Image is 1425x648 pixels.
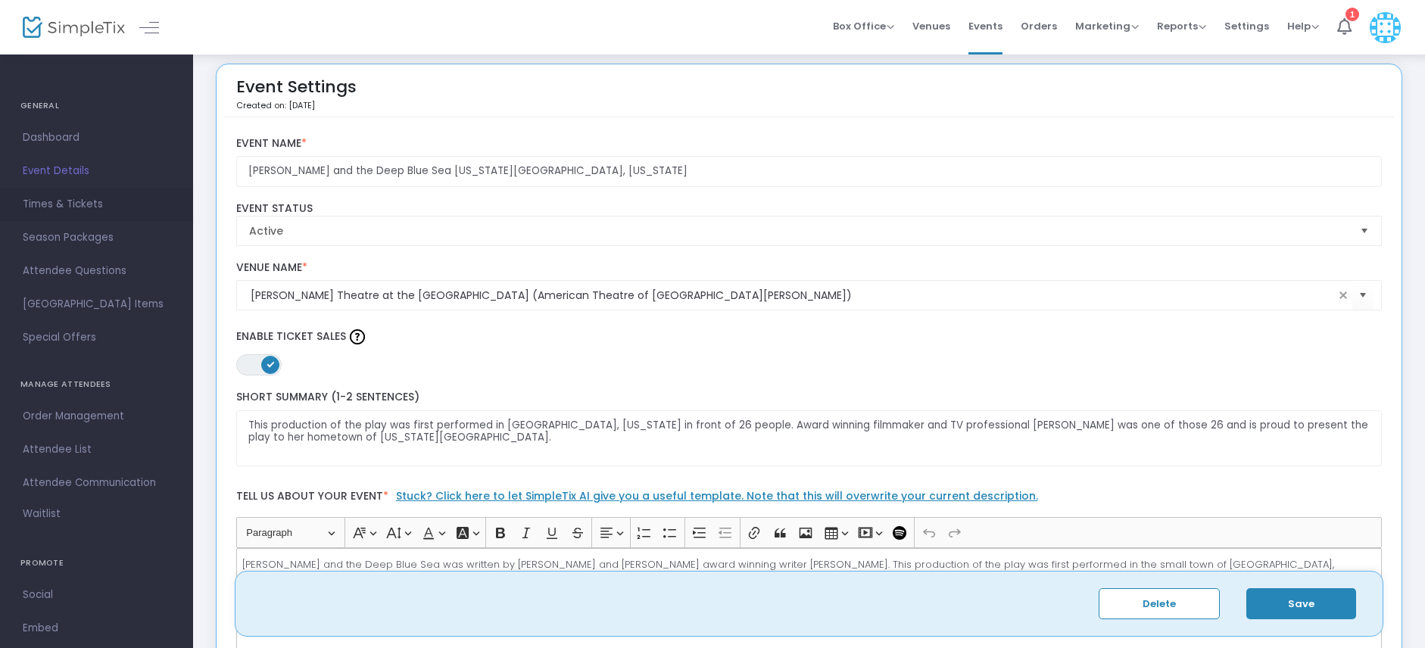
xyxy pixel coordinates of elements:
[23,161,170,181] span: Event Details
[236,326,1383,348] label: Enable Ticket Sales
[1345,8,1359,21] div: 1
[236,137,1383,151] label: Event Name
[23,128,170,148] span: Dashboard
[23,407,170,426] span: Order Management
[1334,286,1352,304] span: clear
[23,585,170,605] span: Social
[1354,217,1375,245] button: Select
[239,521,341,544] button: Paragraph
[236,202,1383,216] label: Event Status
[23,294,170,314] span: [GEOGRAPHIC_DATA] Items
[1157,19,1206,33] span: Reports
[23,440,170,460] span: Attendee List
[1246,588,1356,619] button: Save
[350,329,365,344] img: question-mark
[23,506,61,522] span: Waitlist
[23,228,170,248] span: Season Packages
[236,517,1383,547] div: Editor toolbar
[246,524,325,542] span: Paragraph
[968,7,1002,45] span: Events
[249,223,1349,238] span: Active
[1352,280,1374,311] button: Select
[236,389,419,404] span: Short Summary (1-2 Sentences)
[236,261,1383,275] label: Venue Name
[20,369,173,400] h4: MANAGE ATTENDEES
[1075,19,1139,33] span: Marketing
[1224,7,1269,45] span: Settings
[20,548,173,578] h4: PROMOTE
[242,557,1375,616] p: [PERSON_NAME] and the Deep Blue Sea was written by [PERSON_NAME] and [PERSON_NAME] award winning ...
[23,328,170,347] span: Special Offers
[236,72,357,117] div: Event Settings
[396,488,1038,503] a: Stuck? Click here to let SimpleTix AI give you a useful template. Note that this will overwrite y...
[833,19,894,33] span: Box Office
[912,7,950,45] span: Venues
[23,261,170,281] span: Attendee Questions
[20,91,173,121] h4: GENERAL
[229,481,1389,517] label: Tell us about your event
[23,195,170,214] span: Times & Tickets
[1099,588,1220,619] button: Delete
[1021,7,1057,45] span: Orders
[236,156,1383,187] input: Enter Event Name
[251,288,1335,304] input: Select Venue
[23,618,170,638] span: Embed
[236,99,357,112] p: Created on: [DATE]
[23,473,170,493] span: Attendee Communication
[267,360,274,368] span: ON
[1287,19,1319,33] span: Help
